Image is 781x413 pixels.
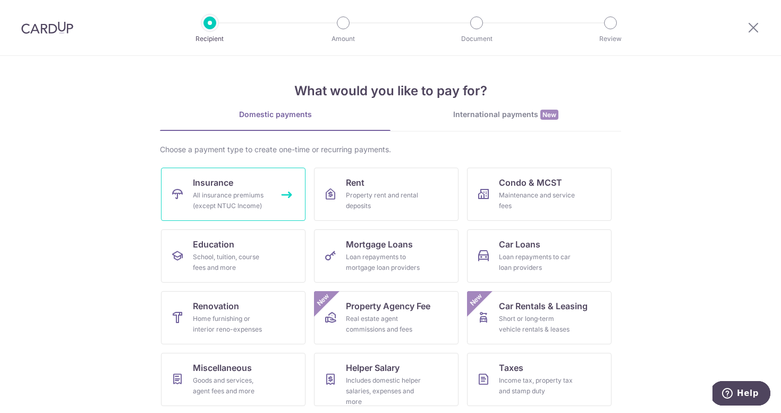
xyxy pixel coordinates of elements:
[161,229,305,283] a: EducationSchool, tuition, course fees and more
[346,300,430,312] span: Property Agency Fee
[193,238,234,251] span: Education
[499,238,540,251] span: Car Loans
[193,375,269,397] div: Goods and services, agent fees and more
[390,109,621,120] div: International payments
[499,190,575,211] div: Maintenance and service fees
[467,229,612,283] a: Car LoansLoan repayments to car loan providers
[161,353,305,406] a: MiscellaneousGoods and services, agent fees and more
[314,229,459,283] a: Mortgage LoansLoan repayments to mortgage loan providers
[314,291,459,344] a: Property Agency FeeReal estate agent commissions and feesNew
[346,375,422,407] div: Includes domestic helper salaries, expenses and more
[712,381,770,408] iframe: Opens a widget where you can find more information
[160,81,621,101] h4: What would you like to pay for?
[193,176,233,189] span: Insurance
[160,144,621,155] div: Choose a payment type to create one-time or recurring payments.
[468,291,485,309] span: New
[171,34,249,44] p: Recipient
[467,291,612,344] a: Car Rentals & LeasingShort or long‑term vehicle rentals & leasesNew
[161,291,305,344] a: RenovationHome furnishing or interior reno-expenses
[499,176,562,189] span: Condo & MCST
[161,168,305,221] a: InsuranceAll insurance premiums (except NTUC Income)
[346,176,364,189] span: Rent
[346,361,400,374] span: Helper Salary
[437,34,516,44] p: Document
[314,168,459,221] a: RentProperty rent and rental deposits
[193,361,252,374] span: Miscellaneous
[24,7,46,17] span: Help
[346,313,422,335] div: Real estate agent commissions and fees
[304,34,383,44] p: Amount
[499,313,575,335] div: Short or long‑term vehicle rentals & leases
[193,300,239,312] span: Renovation
[160,109,390,120] div: Domestic payments
[193,252,269,273] div: School, tuition, course fees and more
[193,313,269,335] div: Home furnishing or interior reno-expenses
[315,291,332,309] span: New
[467,168,612,221] a: Condo & MCSTMaintenance and service fees
[571,34,650,44] p: Review
[346,190,422,211] div: Property rent and rental deposits
[346,238,413,251] span: Mortgage Loans
[346,252,422,273] div: Loan repayments to mortgage loan providers
[499,361,523,374] span: Taxes
[499,300,588,312] span: Car Rentals & Leasing
[499,252,575,273] div: Loan repayments to car loan providers
[21,21,73,34] img: CardUp
[467,353,612,406] a: TaxesIncome tax, property tax and stamp duty
[314,353,459,406] a: Helper SalaryIncludes domestic helper salaries, expenses and more
[193,190,269,211] div: All insurance premiums (except NTUC Income)
[540,110,558,120] span: New
[499,375,575,397] div: Income tax, property tax and stamp duty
